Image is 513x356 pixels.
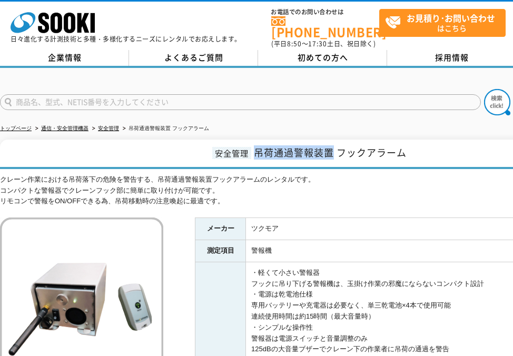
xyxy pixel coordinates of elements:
span: (平日 ～ 土日、祝日除く) [271,39,376,48]
span: 初めての方へ [298,52,348,63]
th: 測定項目 [195,240,246,262]
span: 8:50 [287,39,302,48]
a: お見積り･お問い合わせはこちら [379,9,506,37]
img: btn_search.png [484,89,510,115]
a: 通信・安全管理機器 [41,125,88,131]
a: 安全管理 [98,125,119,131]
span: 17:30 [308,39,327,48]
a: [PHONE_NUMBER] [271,16,379,38]
p: 日々進化する計測技術と多種・多様化するニーズにレンタルでお応えします。 [11,36,241,42]
span: 吊荷通過警報装置 フックアラーム [254,145,407,160]
span: はこちら [385,9,505,36]
strong: お見積り･お問い合わせ [407,12,495,24]
li: 吊荷通過警報装置 フックアラーム [121,123,209,134]
span: 安全管理 [212,147,251,159]
a: よくあるご質問 [129,50,258,66]
a: 初めての方へ [258,50,387,66]
th: メーカー [195,218,246,240]
span: お電話でのお問い合わせは [271,9,379,15]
